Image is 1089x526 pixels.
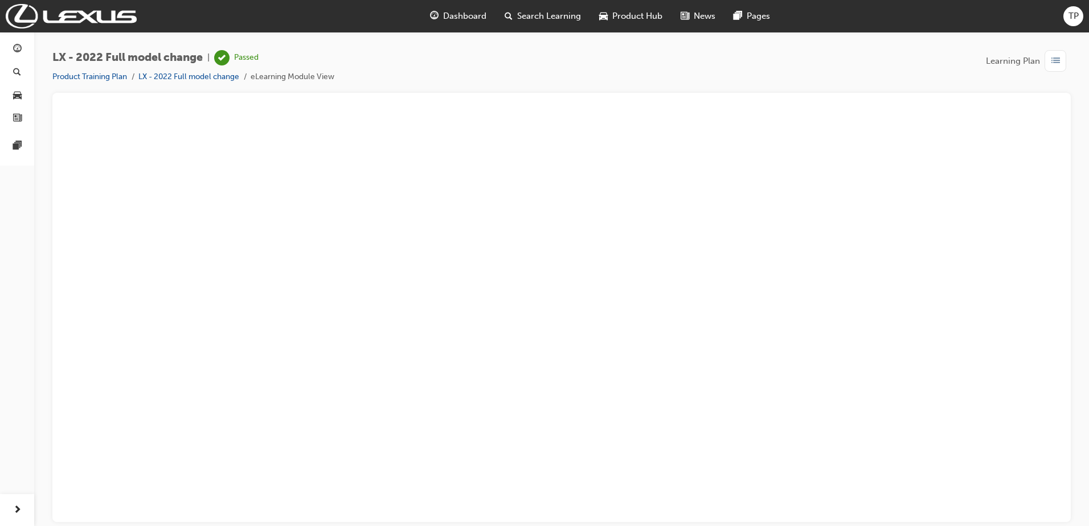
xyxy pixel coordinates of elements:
[1063,6,1083,26] button: TP
[52,51,203,64] span: LX - 2022 Full model change
[496,5,590,28] a: search-iconSearch Learning
[681,9,689,23] span: news-icon
[13,114,22,124] span: news-icon
[517,10,581,23] span: Search Learning
[599,9,608,23] span: car-icon
[13,44,22,55] span: guage-icon
[672,5,724,28] a: news-iconNews
[734,9,742,23] span: pages-icon
[251,71,334,84] li: eLearning Module View
[986,55,1040,68] span: Learning Plan
[986,50,1071,72] button: Learning Plan
[138,72,239,81] a: LX - 2022 Full model change
[590,5,672,28] a: car-iconProduct Hub
[694,10,715,23] span: News
[1051,54,1060,68] span: list-icon
[13,91,22,101] span: car-icon
[724,5,779,28] a: pages-iconPages
[214,50,230,65] span: learningRecordVerb_PASS-icon
[6,4,137,28] img: Trak
[443,10,486,23] span: Dashboard
[52,72,127,81] a: Product Training Plan
[612,10,662,23] span: Product Hub
[747,10,770,23] span: Pages
[13,68,21,78] span: search-icon
[207,51,210,64] span: |
[430,9,439,23] span: guage-icon
[1068,10,1079,23] span: TP
[421,5,496,28] a: guage-iconDashboard
[234,52,259,63] div: Passed
[13,503,22,517] span: next-icon
[13,141,22,151] span: pages-icon
[505,9,513,23] span: search-icon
